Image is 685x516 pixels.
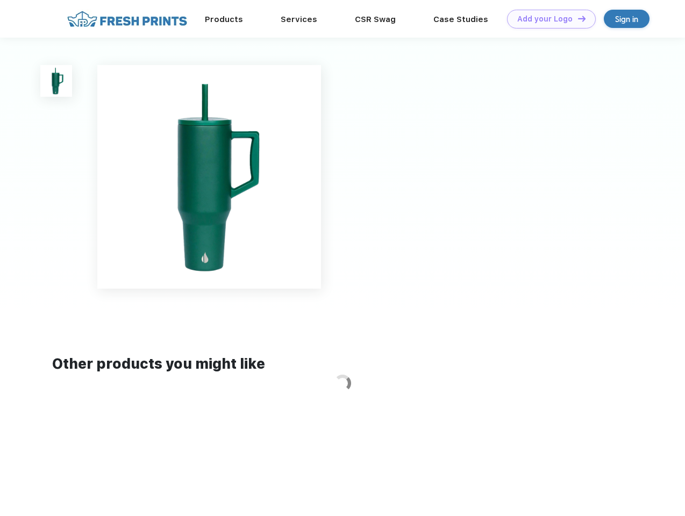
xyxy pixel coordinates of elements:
img: fo%20logo%202.webp [64,10,190,28]
div: Other products you might like [52,354,632,375]
img: func=resize&h=640 [97,65,321,289]
div: Add your Logo [517,15,573,24]
a: Sign in [604,10,650,28]
a: CSR Swag [355,15,396,24]
img: func=resize&h=100 [40,65,72,97]
a: Products [205,15,243,24]
img: DT [578,16,586,21]
div: Sign in [615,13,638,25]
a: Services [281,15,317,24]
